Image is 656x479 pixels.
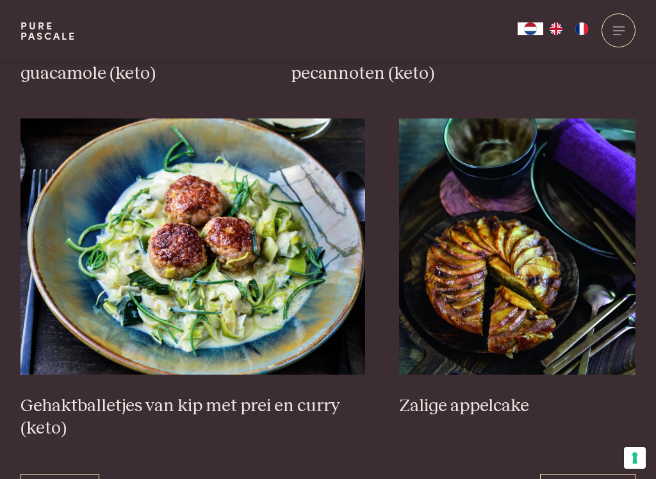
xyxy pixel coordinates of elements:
a: Gehaktballetjes van kip met prei en curry (keto) Gehaktballetjes van kip met prei en curry (keto) [20,118,365,439]
h3: Gehaktballetjes van kip met prei en curry (keto) [20,395,365,439]
h3: Grijze garnalen met guacamole (keto) [20,40,257,85]
a: FR [569,22,594,35]
img: Gehaktballetjes van kip met prei en curry (keto) [20,118,365,375]
ul: Language list [543,22,594,35]
div: Language [518,22,543,35]
a: Zalige appelcake Zalige appelcake [399,118,635,417]
img: Zalige appelcake [399,118,635,375]
h3: Warme feta met gebakken groenten en pecannoten (keto) [291,40,635,85]
a: PurePascale [20,20,76,41]
aside: Language selected: Nederlands [518,22,594,35]
h3: Zalige appelcake [399,395,635,418]
button: Uw voorkeuren voor toestemming voor trackingtechnologieën [624,447,646,469]
a: EN [543,22,569,35]
a: NL [518,22,543,35]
